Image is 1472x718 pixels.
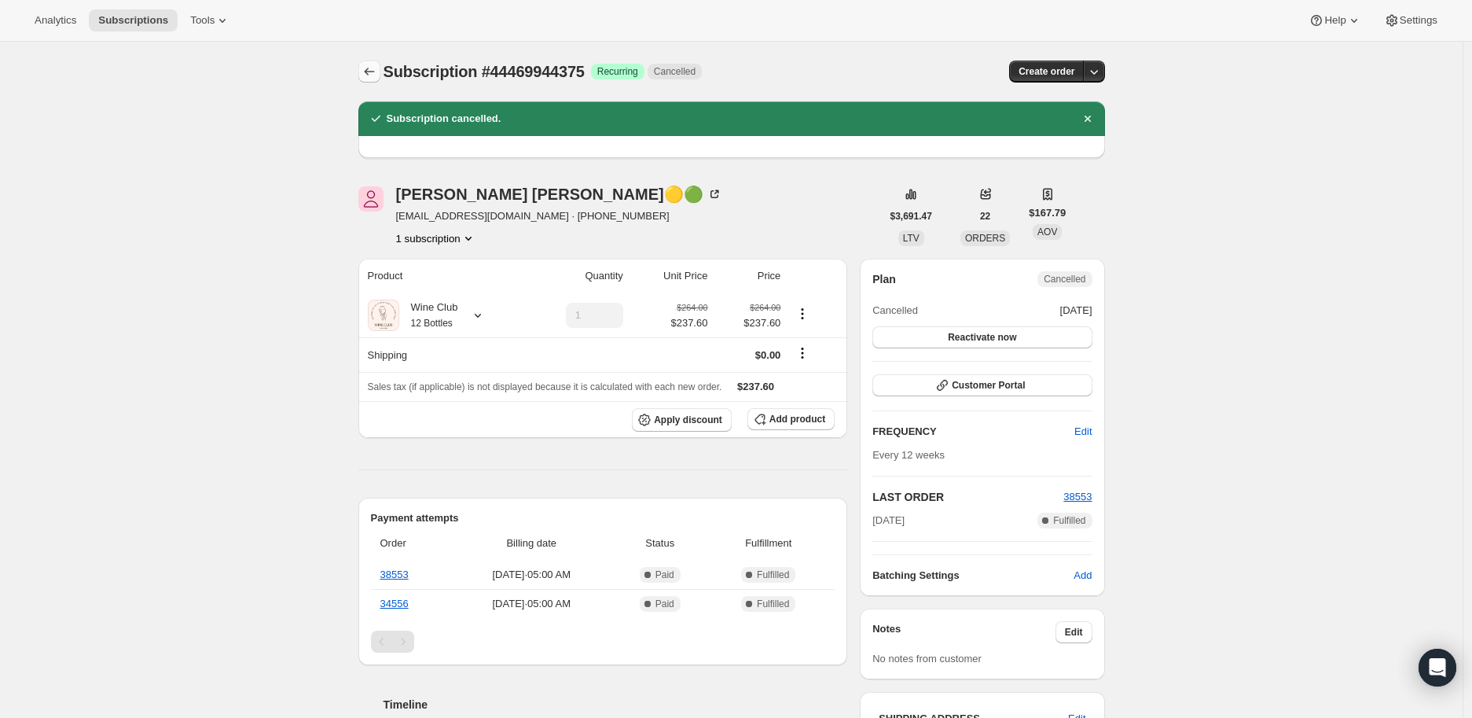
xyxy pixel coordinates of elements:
small: $264.00 [677,303,707,312]
button: Create order [1009,61,1084,83]
span: [DATE] [1060,303,1092,318]
span: $237.60 [670,315,707,331]
button: Settings [1375,9,1447,31]
span: Erin McGovern🟡🟢 [358,186,384,212]
h2: Timeline [384,697,848,712]
span: [EMAIL_ADDRESS][DOMAIN_NAME] · [PHONE_NUMBER] [396,208,722,224]
span: Billing date [454,536,608,551]
th: Product [358,259,523,293]
span: $237.60 [737,381,774,392]
span: Paid [655,598,674,610]
button: Help [1299,9,1371,31]
span: Tools [190,14,215,27]
th: Price [712,259,785,293]
span: Cancelled [654,65,696,78]
button: Dismiss notification [1077,108,1099,130]
span: Subscription #44469944375 [384,63,585,80]
button: 38553 [1063,489,1092,505]
div: [PERSON_NAME] [PERSON_NAME]🟡🟢 [396,186,722,202]
h2: Payment attempts [371,510,835,526]
span: Cancelled [872,303,918,318]
span: $167.79 [1029,205,1066,221]
small: 12 Bottles [411,318,453,329]
nav: Pagination [371,631,835,653]
span: Fulfilled [1053,514,1085,527]
span: Status [618,536,702,551]
span: Help [1324,14,1345,27]
button: $3,691.47 [881,205,942,227]
div: Wine Club [399,300,458,331]
h2: Plan [872,271,896,287]
h2: LAST ORDER [872,489,1063,505]
button: Add product [747,408,835,430]
span: Edit [1065,626,1083,639]
span: $237.60 [717,315,780,331]
span: 22 [980,210,990,223]
button: Shipping actions [790,344,815,362]
button: Reactivate now [872,326,1092,348]
button: Apply discount [632,408,732,432]
span: [DATE] · 05:00 AM [454,567,608,583]
span: Paid [655,569,674,581]
th: Quantity [523,259,628,293]
button: Edit [1055,621,1092,643]
div: Open Intercom Messenger [1419,649,1456,687]
button: Tools [181,9,240,31]
h2: FREQUENCY [872,424,1074,440]
span: Fulfillment [711,536,825,551]
span: Fulfilled [757,569,789,581]
h6: Batching Settings [872,568,1074,584]
span: Reactivate now [948,331,1016,344]
span: ORDERS [965,233,1005,244]
span: AOV [1037,226,1057,237]
button: Subscriptions [89,9,178,31]
span: Sales tax (if applicable) is not displayed because it is calculated with each new order. [368,381,722,392]
a: 38553 [380,569,409,580]
button: 22 [971,205,1000,227]
span: Create order [1019,65,1074,78]
span: Fulfilled [757,598,789,610]
span: $0.00 [755,349,781,361]
button: Analytics [25,9,86,31]
h2: Subscription cancelled. [387,111,501,127]
span: $3,691.47 [890,210,932,223]
span: No notes from customer [872,653,982,665]
h3: Notes [872,621,1055,643]
span: Recurring [597,65,638,78]
small: $264.00 [750,303,780,312]
span: Apply discount [654,414,722,426]
a: 34556 [380,598,409,609]
button: Subscriptions [358,61,380,83]
span: Cancelled [1044,273,1085,285]
th: Shipping [358,337,523,372]
span: Customer Portal [952,379,1025,392]
span: Subscriptions [98,14,168,27]
span: Edit [1074,424,1092,440]
span: Every 12 weeks [872,449,945,461]
span: [DATE] · 05:00 AM [454,596,608,612]
th: Order [371,526,450,561]
button: Add [1064,563,1101,588]
span: Analytics [35,14,76,27]
span: LTV [903,233,920,244]
span: Add [1074,568,1092,584]
button: Product actions [790,305,815,322]
span: Settings [1400,14,1437,27]
span: [DATE] [872,513,905,528]
button: Product actions [396,230,476,246]
span: Add product [769,413,825,425]
button: Edit [1065,419,1101,444]
a: 38553 [1063,491,1092,503]
th: Unit Price [628,259,713,293]
img: product img [368,300,399,331]
button: Customer Portal [872,374,1092,396]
